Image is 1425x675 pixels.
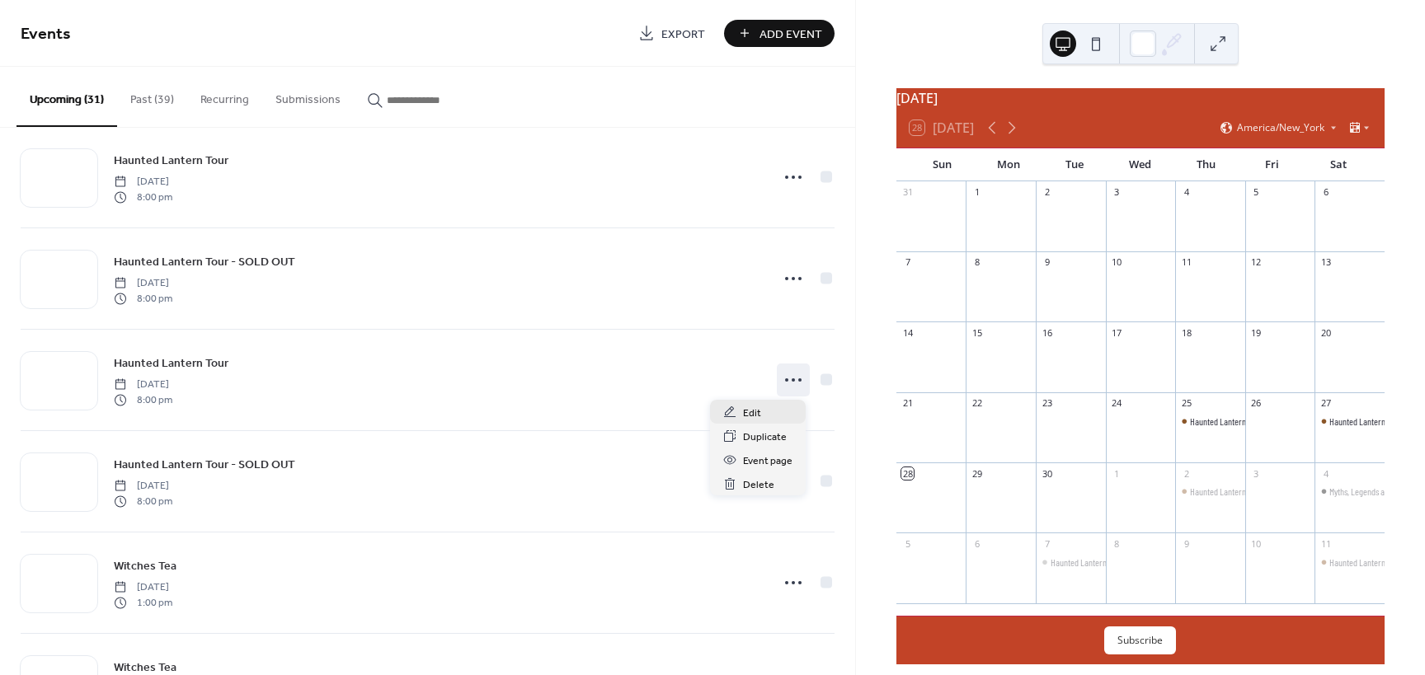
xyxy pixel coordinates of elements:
a: Haunted Lantern Tour - SOLD OUT [114,455,295,474]
a: Haunted Lantern Tour - SOLD OUT [114,252,295,271]
div: 7 [901,256,914,269]
span: 8:00 pm [114,494,172,509]
div: Haunted Lantern Tour - SOLD OUT [1036,555,1106,570]
div: 5 [1250,186,1263,199]
div: 16 [1041,326,1053,339]
span: Add Event [760,26,822,43]
div: [DATE] [896,88,1385,108]
div: Haunted Lantern Tour - SOLD OUT [1314,415,1385,429]
div: 24 [1111,397,1123,410]
div: Haunted Lantern Tour - SOLD OUT [1190,415,1301,429]
div: 22 [971,397,983,410]
div: 6 [971,537,983,550]
div: 20 [1319,326,1332,339]
div: 25 [1180,397,1192,410]
div: Wed [1108,148,1173,181]
div: Haunted Lantern Tour [1329,555,1402,570]
div: Myths, Legends and Graveyard Tour [1314,485,1385,499]
span: [DATE] [114,175,172,190]
div: 18 [1180,326,1192,339]
span: [DATE] [114,377,172,392]
span: Delete [743,476,774,494]
div: 8 [971,256,983,269]
span: Edit [743,405,761,422]
div: Haunted Lantern Tour - SOLD OUT [1175,415,1245,429]
div: Fri [1239,148,1305,181]
div: 15 [971,326,983,339]
div: Sun [910,148,976,181]
div: 27 [1319,397,1332,410]
div: Haunted Lantern Tour -SOLD OUT [1175,485,1245,499]
div: 10 [1250,537,1263,550]
div: Thu [1173,148,1239,181]
div: 8 [1111,537,1123,550]
div: 3 [1250,467,1263,480]
div: 4 [1180,186,1192,199]
div: 29 [971,467,983,480]
div: 11 [1180,256,1192,269]
button: Recurring [187,67,262,125]
button: Upcoming (31) [16,67,117,127]
div: 1 [971,186,983,199]
span: Haunted Lantern Tour - SOLD OUT [114,254,295,271]
div: 14 [901,326,914,339]
a: Export [626,20,717,47]
span: Events [21,18,71,50]
a: Witches Tea [114,556,176,575]
div: Mon [976,148,1042,181]
span: Export [661,26,705,43]
div: 6 [1319,186,1332,199]
div: 13 [1319,256,1332,269]
span: [DATE] [114,580,172,595]
div: 11 [1319,537,1332,550]
button: Add Event [724,20,835,47]
span: [DATE] [114,276,172,291]
a: Haunted Lantern Tour [114,151,228,170]
div: 9 [1180,537,1192,550]
div: 26 [1250,397,1263,410]
div: 3 [1111,186,1123,199]
div: 21 [901,397,914,410]
div: 2 [1041,186,1053,199]
div: 23 [1041,397,1053,410]
span: America/New_York [1237,123,1324,133]
span: Haunted Lantern Tour - SOLD OUT [114,457,295,474]
div: 4 [1319,467,1332,480]
div: Tue [1042,148,1108,181]
div: 2 [1180,467,1192,480]
div: Haunted Lantern Tour -SOLD OUT [1190,485,1300,499]
span: Duplicate [743,429,787,446]
div: 28 [901,467,914,480]
a: Haunted Lantern Tour [114,354,228,373]
div: 30 [1041,467,1053,480]
div: 17 [1111,326,1123,339]
span: Haunted Lantern Tour [114,355,228,373]
div: 9 [1041,256,1053,269]
span: [DATE] [114,479,172,494]
div: 1 [1111,467,1123,480]
span: 8:00 pm [114,291,172,306]
div: Sat [1305,148,1371,181]
span: 8:00 pm [114,392,172,407]
span: 1:00 pm [114,595,172,610]
button: Subscribe [1104,626,1176,654]
span: Event page [743,452,792,470]
div: 19 [1250,326,1263,339]
div: 7 [1041,537,1053,550]
div: Haunted Lantern Tour - SOLD OUT [1051,555,1162,570]
div: 5 [901,537,914,550]
div: 31 [901,186,914,199]
button: Submissions [262,67,354,125]
span: 8:00 pm [114,190,172,204]
div: 12 [1250,256,1263,269]
span: Witches Tea [114,558,176,575]
span: Haunted Lantern Tour [114,152,228,170]
div: Haunted Lantern Tour [1314,555,1385,570]
button: Past (39) [117,67,187,125]
div: 10 [1111,256,1123,269]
